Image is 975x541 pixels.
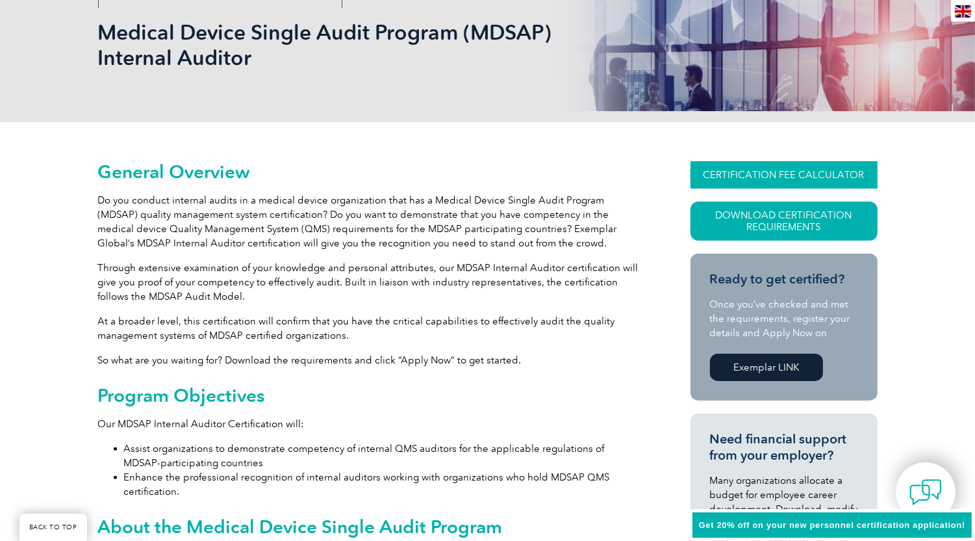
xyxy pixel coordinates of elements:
li: Assist organizations to demonstrate competency of internal QMS auditors for the applicable regula... [124,442,644,470]
a: Download Certification Requirements [690,202,878,241]
span: Get 20% off on your new personnel certification application! [699,520,965,530]
a: CERTIFICATION FEE CALCULATOR [690,161,878,189]
p: So what are you waiting for? Download the requirements and click “Apply Now” to get started. [98,353,644,367]
p: Through extensive examination of your knowledge and personal attributes, our MDSAP Internal Audit... [98,261,644,304]
h2: About the Medical Device Single Audit Program [98,516,644,537]
img: contact-chat.png [909,476,942,508]
h3: Need financial support from your employer? [710,431,858,464]
h2: General Overview [98,161,644,182]
h3: Ready to get certified? [710,271,858,287]
img: en [955,5,971,18]
a: Exemplar LINK [710,354,823,381]
li: Enhance the professional recognition of internal auditors working with organizations who hold MDS... [124,470,644,499]
p: Once you’ve checked and met the requirements, register your details and Apply Now on [710,297,858,340]
p: Do you conduct internal audits in a medical device organization that has a Medical Device Single ... [98,193,644,250]
p: At a broader level, this certification will confirm that you have the critical capabilities to ef... [98,314,644,343]
p: Our MDSAP Internal Auditor Certification will: [98,417,644,431]
h2: Program Objectives [98,385,644,406]
h1: Medical Device Single Audit Program (MDSAP) Internal Auditor [98,20,597,70]
a: BACK TO TOP [19,514,87,541]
